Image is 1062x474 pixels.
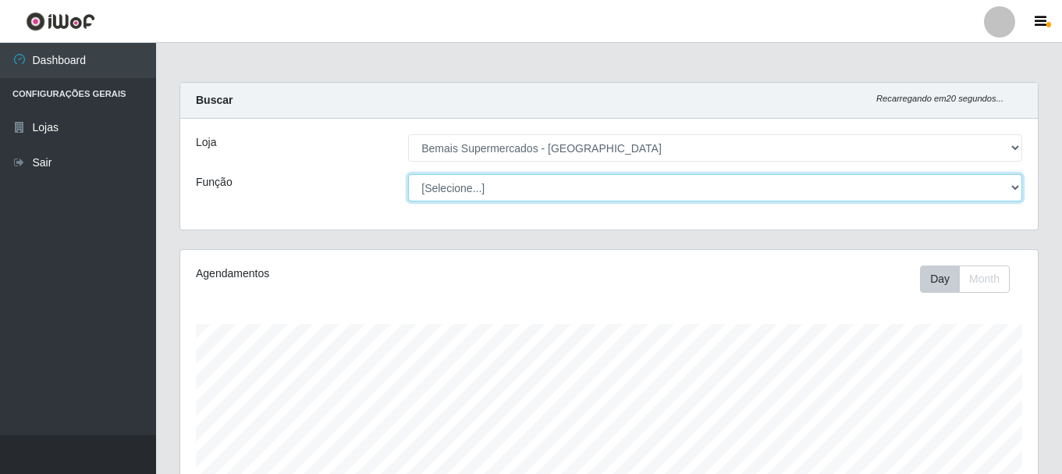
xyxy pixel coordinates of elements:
[26,12,95,31] img: CoreUI Logo
[196,174,233,191] label: Função
[920,266,1022,293] div: Toolbar with button groups
[196,266,527,282] div: Agendamentos
[196,94,233,106] strong: Buscar
[196,134,216,151] label: Loja
[959,266,1010,293] button: Month
[920,266,1010,293] div: First group
[876,94,1003,103] i: Recarregando em 20 segundos...
[920,266,960,293] button: Day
